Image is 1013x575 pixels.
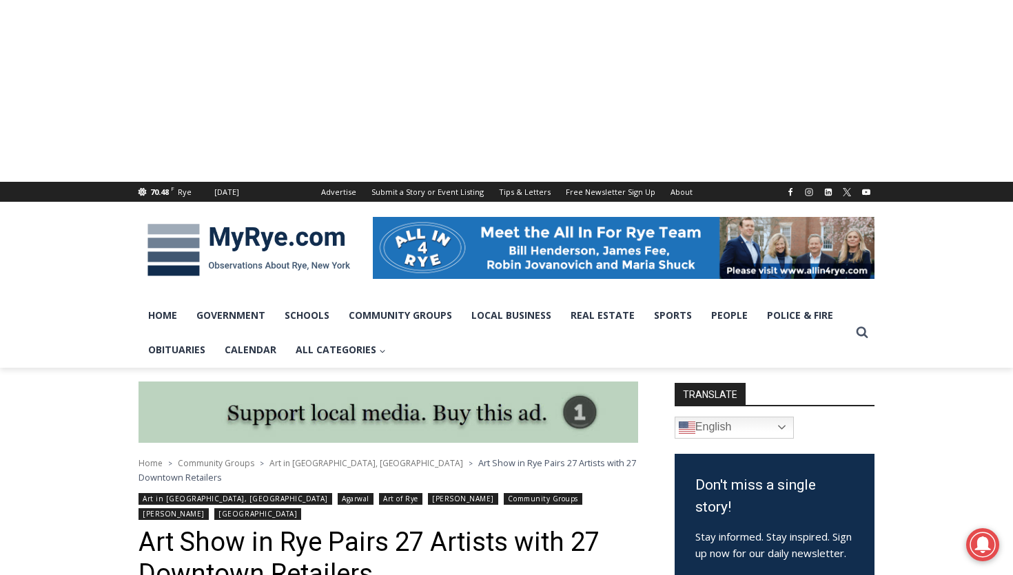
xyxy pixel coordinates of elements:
a: Obituaries [139,333,215,367]
img: All in for Rye [373,217,874,279]
a: [GEOGRAPHIC_DATA] [214,508,301,520]
a: English [675,417,794,439]
a: Free Newsletter Sign Up [558,182,663,202]
div: Rye [178,186,192,198]
strong: TRANSLATE [675,383,746,405]
nav: Secondary Navigation [314,182,700,202]
a: Government [187,298,275,333]
nav: Primary Navigation [139,298,850,368]
a: About [663,182,700,202]
a: Advertise [314,182,364,202]
span: Art Show in Rye Pairs 27 Artists with 27 Downtown Retailers [139,457,636,483]
a: Agarwal [338,493,374,505]
a: Community Groups [504,493,582,505]
a: Schools [275,298,339,333]
span: > [260,459,264,468]
a: Police & Fire [757,298,843,333]
p: Stay informed. Stay inspired. Sign up now for our daily newsletter. [695,528,854,561]
a: People [702,298,757,333]
img: MyRye.com [139,214,359,286]
a: Art in [GEOGRAPHIC_DATA], [GEOGRAPHIC_DATA] [269,457,463,469]
a: Local Business [462,298,561,333]
a: Calendar [215,333,286,367]
a: [PERSON_NAME] [428,493,498,505]
img: en [679,419,695,436]
a: Home [139,298,187,333]
a: All Categories [286,333,396,367]
a: Real Estate [561,298,644,333]
a: Facebook [782,184,799,200]
nav: Breadcrumbs [139,456,638,484]
span: > [469,459,473,468]
a: Sports [644,298,702,333]
a: Tips & Letters [491,182,558,202]
a: Art of Rye [379,493,422,505]
a: Art in [GEOGRAPHIC_DATA], [GEOGRAPHIC_DATA] [139,493,332,505]
span: 70.48 [150,187,169,197]
a: Community Groups [178,457,254,469]
span: F [171,185,174,192]
a: X [839,184,855,200]
h3: Don't miss a single story! [695,474,854,518]
a: [PERSON_NAME] [139,508,209,520]
img: support local media, buy this ad [139,381,638,443]
span: > [168,459,172,468]
button: View Search Form [850,320,874,345]
a: YouTube [858,184,874,200]
a: Home [139,457,163,469]
a: Community Groups [339,298,462,333]
a: Instagram [801,184,817,200]
a: Linkedin [820,184,837,200]
a: Submit a Story or Event Listing [364,182,491,202]
div: [DATE] [214,186,239,198]
span: All Categories [296,342,386,357]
